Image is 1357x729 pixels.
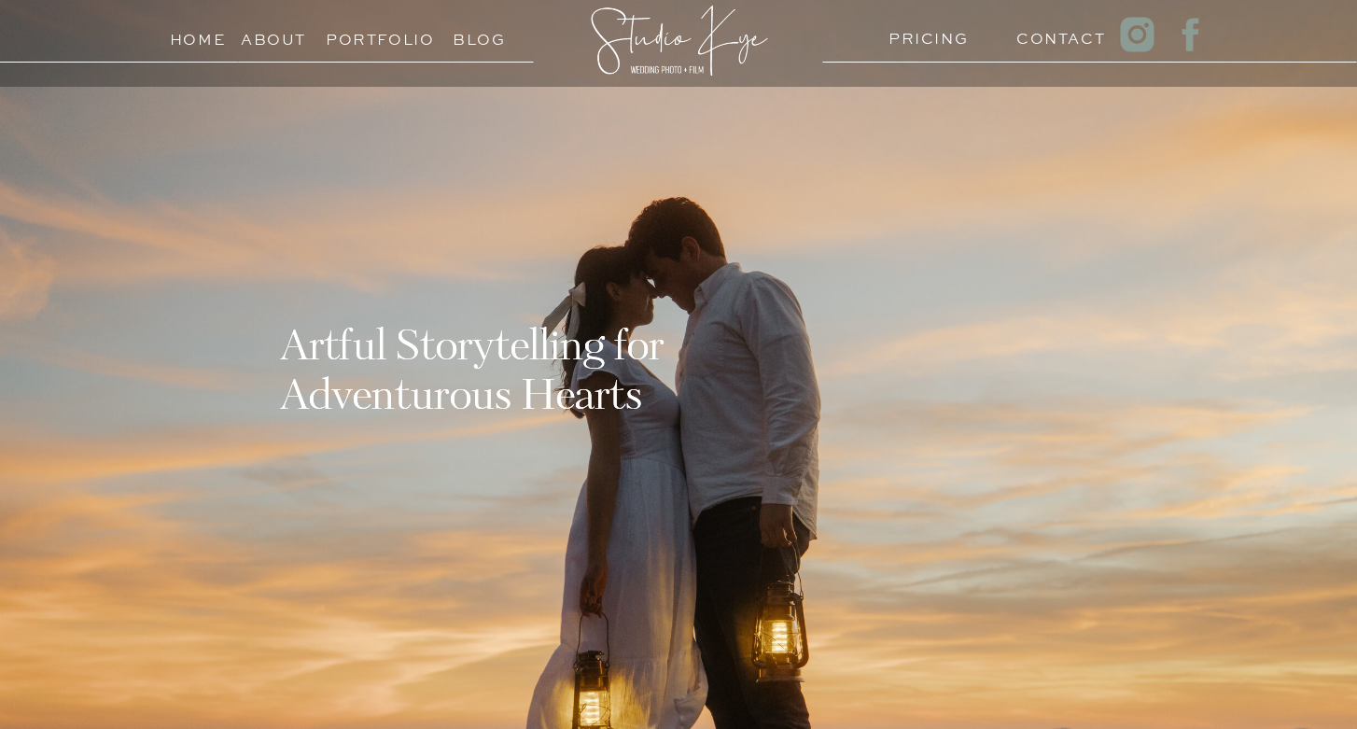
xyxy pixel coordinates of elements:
[326,26,411,44] a: Portfolio
[161,26,233,44] a: Home
[1016,25,1088,43] a: Contact
[280,325,807,416] h1: Artful Storytelling for Adventurous Hearts
[241,26,306,44] a: About
[888,25,960,43] a: PRICING
[437,26,522,44] a: Blog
